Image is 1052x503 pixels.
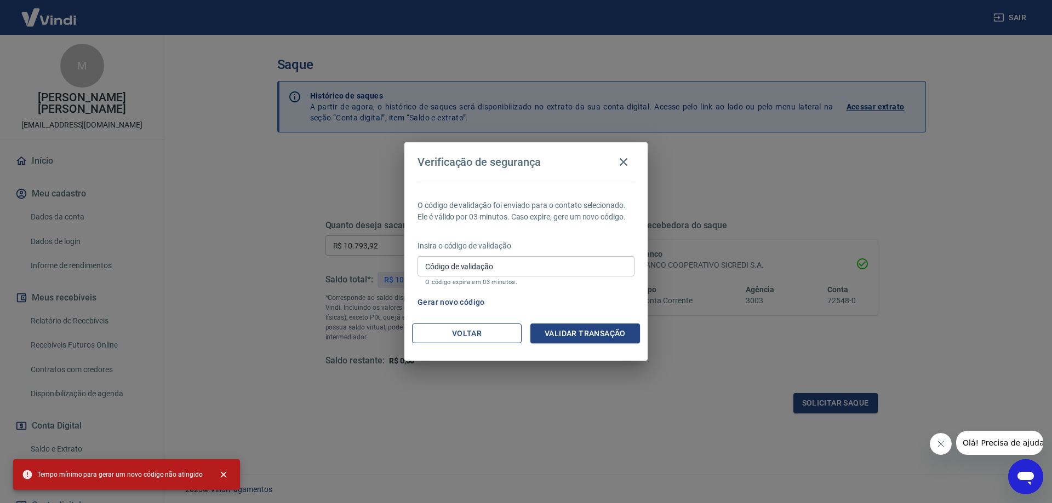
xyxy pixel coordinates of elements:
[956,431,1043,455] iframe: Mensagem da empresa
[22,469,203,480] span: Tempo mínimo para gerar um novo código não atingido
[211,462,236,487] button: close
[930,433,952,455] iframe: Fechar mensagem
[425,279,627,286] p: O código expira em 03 minutos.
[7,8,92,16] span: Olá! Precisa de ajuda?
[413,292,489,313] button: Gerar novo código
[418,155,541,169] h4: Verificação de segurança
[418,240,634,252] p: Insira o código de validação
[412,323,522,344] button: Voltar
[418,200,634,223] p: O código de validação foi enviado para o contato selecionado. Ele é válido por 03 minutos. Caso e...
[1008,459,1043,494] iframe: Botão para abrir a janela de mensagens
[530,323,640,344] button: Validar transação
